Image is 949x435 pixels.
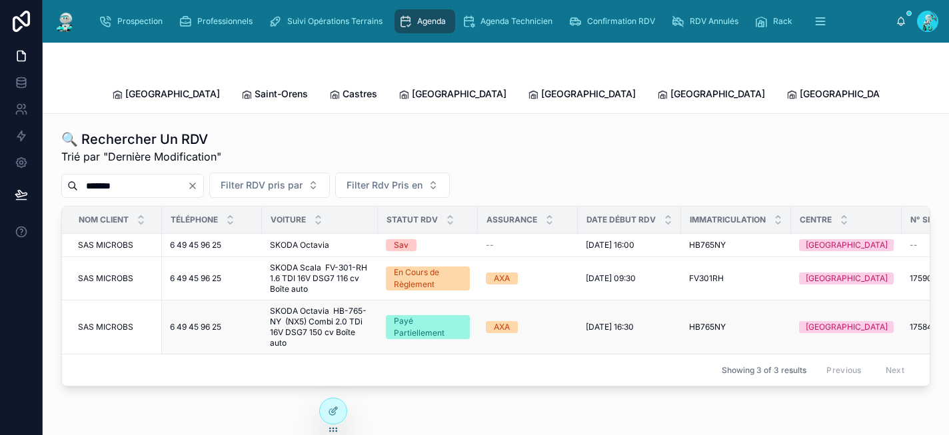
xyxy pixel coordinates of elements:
[799,321,894,333] a: [GEOGRAPHIC_DATA]
[480,16,552,27] span: Agenda Technicien
[486,272,570,284] a: AXA
[395,9,455,33] a: Agenda
[786,82,894,109] a: [GEOGRAPHIC_DATA]
[657,82,765,109] a: [GEOGRAPHIC_DATA]
[78,322,154,332] a: SAS MICROBS
[528,82,636,109] a: [GEOGRAPHIC_DATA]
[78,273,154,284] a: SAS MICROBS
[494,321,510,333] div: AXA
[690,16,738,27] span: RDV Annulés
[386,315,470,339] a: Payé Partiellement
[255,87,308,101] span: Saint-Orens
[61,149,221,165] span: Trié par "Dernière Modification"
[689,240,726,250] span: HB765NY
[394,315,462,339] div: Payé Partiellement
[386,266,470,290] a: En Cours de Règlement
[61,130,221,149] h1: 🔍 Rechercher Un RDV
[494,272,510,284] div: AXA
[387,215,438,225] span: Statut RDV
[95,9,172,33] a: Prospection
[170,240,254,250] a: 6 49 45 96 25
[209,173,330,198] button: Select Button
[78,322,133,332] span: SAS MICROBS
[799,272,894,284] a: [GEOGRAPHIC_DATA]
[486,240,494,250] span: --
[221,179,303,192] span: Filter RDV pris par
[486,215,537,225] span: Assurance
[394,266,462,290] div: En Cours de Règlement
[197,16,253,27] span: Professionnels
[690,215,766,225] span: Immatriculation
[799,239,894,251] a: [GEOGRAPHIC_DATA]
[171,215,218,225] span: Téléphone
[689,273,783,284] a: FV301RH
[271,215,306,225] span: Voiture
[586,240,673,250] a: [DATE] 16:00
[586,322,634,332] span: [DATE] 16:30
[175,9,262,33] a: Professionnels
[806,272,888,284] div: [GEOGRAPHIC_DATA]
[800,215,832,225] span: Centre
[586,215,656,225] span: Date Début RDV
[347,179,423,192] span: Filter Rdv Pris en
[689,240,783,250] a: HB765NY
[112,82,220,109] a: [GEOGRAPHIC_DATA]
[79,215,129,225] span: Nom Client
[587,16,655,27] span: Confirmation RDV
[564,9,664,33] a: Confirmation RDV
[117,16,163,27] span: Prospection
[170,322,221,332] span: 6 49 45 96 25
[586,240,634,250] span: [DATE] 16:00
[458,9,562,33] a: Agenda Technicien
[329,82,377,109] a: Castres
[125,87,220,101] span: [GEOGRAPHIC_DATA]
[287,16,383,27] span: Suivi Opérations Terrains
[53,11,77,32] img: App logo
[270,240,329,250] span: SKODA Octavia
[335,173,450,198] button: Select Button
[170,322,254,332] a: 6 49 45 96 25
[417,16,446,27] span: Agenda
[773,16,792,27] span: Rack
[667,9,748,33] a: RDV Annulés
[78,273,133,284] span: SAS MICROBS
[241,82,308,109] a: Saint-Orens
[800,87,894,101] span: [GEOGRAPHIC_DATA]
[806,321,888,333] div: [GEOGRAPHIC_DATA]
[412,87,506,101] span: [GEOGRAPHIC_DATA]
[170,273,221,284] span: 6 49 45 96 25
[386,239,470,251] a: Sav
[394,239,409,251] div: Sav
[187,181,203,191] button: Clear
[486,240,570,250] a: --
[689,273,724,284] span: FV301RH
[806,239,888,251] div: [GEOGRAPHIC_DATA]
[270,262,370,294] a: SKODA Scala FV-301-RH 1.6 TDI 16V DSG7 116 cv Boîte auto
[486,321,570,333] a: AXA
[750,9,802,33] a: Rack
[689,322,783,332] a: HB765NY
[270,240,370,250] a: SKODA Octavia
[586,322,673,332] a: [DATE] 16:30
[586,273,673,284] a: [DATE] 09:30
[910,240,918,250] span: --
[270,306,370,348] a: SKODA Octavia HB-765-NY (NX5) Combi 2.0 TDi 16V DSG7 150 cv Boîte auto
[78,240,154,250] a: SAS MICROBS
[170,273,254,284] a: 6 49 45 96 25
[343,87,377,101] span: Castres
[541,87,636,101] span: [GEOGRAPHIC_DATA]
[689,322,726,332] span: HB765NY
[78,240,133,250] span: SAS MICROBS
[88,7,896,36] div: scrollable content
[586,273,636,284] span: [DATE] 09:30
[265,9,392,33] a: Suivi Opérations Terrains
[170,240,221,250] span: 6 49 45 96 25
[670,87,765,101] span: [GEOGRAPHIC_DATA]
[722,365,806,376] span: Showing 3 of 3 results
[399,82,506,109] a: [GEOGRAPHIC_DATA]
